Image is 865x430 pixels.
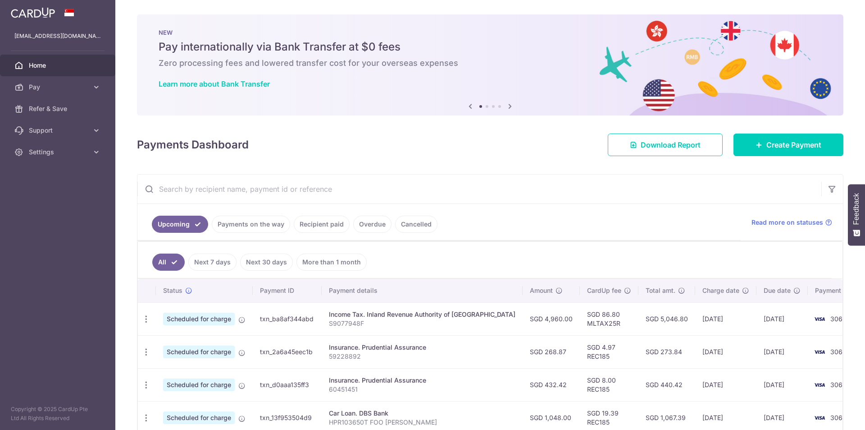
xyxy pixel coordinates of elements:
h5: Pay internationally via Bank Transfer at $0 fees [159,40,822,54]
span: Feedback [852,193,860,225]
span: 3060 [830,414,847,421]
p: [EMAIL_ADDRESS][DOMAIN_NAME] [14,32,101,41]
p: S9077948F [329,319,515,328]
span: Scheduled for charge [163,379,235,391]
span: 3060 [830,348,847,356]
a: Cancelled [395,216,437,233]
span: Scheduled for charge [163,346,235,358]
div: Income Tax. Inland Revenue Authority of [GEOGRAPHIC_DATA] [329,310,515,319]
input: Search by recipient name, payment id or reference [137,175,821,203]
a: Learn more about Bank Transfer [159,79,270,88]
a: Payments on the way [212,216,290,233]
td: txn_d0aaa135ff3 [253,368,322,401]
p: NEW [159,29,822,36]
span: Create Payment [766,139,821,150]
td: txn_2a6a45eec1b [253,335,322,368]
td: SGD 268.87 [523,335,580,368]
span: Status [163,286,182,295]
a: More than 1 month [296,254,367,271]
td: [DATE] [756,368,808,401]
span: Amount [530,286,553,295]
img: Bank Card [810,379,829,390]
a: Next 30 days [240,254,293,271]
th: Payment ID [253,279,322,302]
img: Bank Card [810,314,829,324]
span: Settings [29,148,88,157]
img: Bank transfer banner [137,14,843,116]
div: Insurance. Prudential Assurance [329,376,515,385]
span: Home [29,61,88,70]
p: 60451451 [329,385,515,394]
h4: Payments Dashboard [137,137,249,153]
img: Bank Card [810,347,829,357]
td: SGD 4,960.00 [523,302,580,335]
a: Recipient paid [294,216,350,233]
a: Download Report [608,134,723,156]
a: Upcoming [152,216,208,233]
td: [DATE] [695,368,756,401]
div: Car Loan. DBS Bank [329,409,515,418]
td: [DATE] [695,335,756,368]
p: 59228892 [329,352,515,361]
a: Next 7 days [188,254,237,271]
span: Download Report [641,139,701,150]
td: [DATE] [756,335,808,368]
td: SGD 4.97 REC185 [580,335,638,368]
img: Bank Card [810,412,829,423]
div: Insurance. Prudential Assurance [329,343,515,352]
span: Total amt. [646,286,675,295]
th: Payment details [322,279,523,302]
span: Due date [764,286,791,295]
p: HPR103650T FOO [PERSON_NAME] [329,418,515,427]
img: CardUp [11,7,55,18]
span: Scheduled for charge [163,412,235,424]
span: Charge date [702,286,739,295]
td: SGD 432.42 [523,368,580,401]
td: [DATE] [756,302,808,335]
td: [DATE] [695,302,756,335]
span: 3060 [830,381,847,388]
button: Feedback - Show survey [848,184,865,245]
td: SGD 5,046.80 [638,302,695,335]
a: Read more on statuses [751,218,832,227]
span: Support [29,126,88,135]
a: Overdue [353,216,392,233]
a: All [152,254,185,271]
td: SGD 440.42 [638,368,695,401]
a: Create Payment [733,134,843,156]
span: Scheduled for charge [163,313,235,325]
span: Pay [29,83,88,92]
span: Refer & Save [29,104,88,113]
td: txn_ba8af344abd [253,302,322,335]
td: SGD 86.80 MLTAX25R [580,302,638,335]
h6: Zero processing fees and lowered transfer cost for your overseas expenses [159,58,822,69]
td: SGD 273.84 [638,335,695,368]
span: CardUp fee [587,286,621,295]
span: 3060 [830,315,847,323]
td: SGD 8.00 REC185 [580,368,638,401]
span: Read more on statuses [751,218,823,227]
